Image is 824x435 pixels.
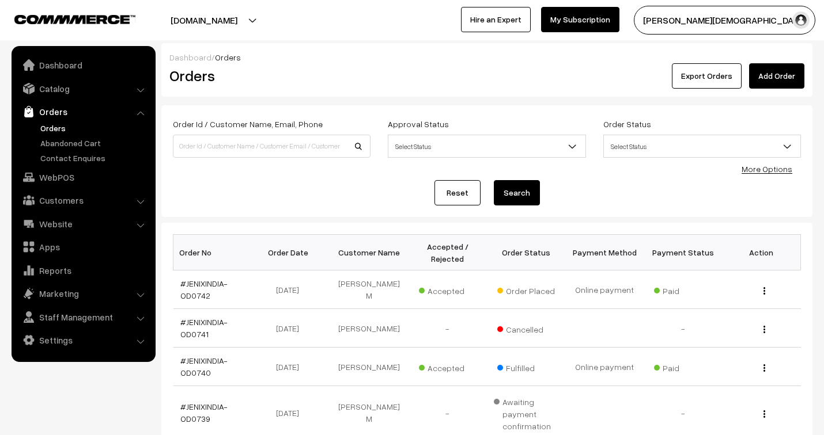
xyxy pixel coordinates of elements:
[37,122,152,134] a: Orders
[672,63,742,89] button: Export Orders
[252,270,330,309] td: [DATE]
[14,78,152,99] a: Catalog
[603,135,801,158] span: Select Status
[497,359,555,374] span: Fulfilled
[180,402,228,423] a: #JENIXINDIA-OD0739
[252,309,330,348] td: [DATE]
[173,118,323,130] label: Order Id / Customer Name, Email, Phone
[14,307,152,327] a: Staff Management
[494,180,540,205] button: Search
[604,136,800,157] span: Select Status
[14,213,152,234] a: Website
[173,235,252,270] th: Order No
[419,282,477,297] span: Accepted
[14,12,115,25] a: COMMMERCE
[252,348,330,386] td: [DATE]
[330,309,409,348] td: [PERSON_NAME]
[434,180,481,205] a: Reset
[565,270,644,309] td: Online payment
[14,167,152,188] a: WebPOS
[742,164,792,174] a: More Options
[634,6,815,35] button: [PERSON_NAME][DEMOGRAPHIC_DATA]
[654,282,712,297] span: Paid
[169,67,369,85] h2: Orders
[14,330,152,350] a: Settings
[749,63,804,89] a: Add Order
[37,137,152,149] a: Abandoned Cart
[409,235,487,270] th: Accepted / Rejected
[565,235,644,270] th: Payment Method
[180,278,228,300] a: #JENIXINDIA-OD0742
[169,51,804,63] div: /
[388,136,585,157] span: Select Status
[14,283,152,304] a: Marketing
[494,393,558,432] span: Awaiting payment confirmation
[14,260,152,281] a: Reports
[180,317,228,339] a: #JENIXINDIA-OD0741
[565,348,644,386] td: Online payment
[497,320,555,335] span: Cancelled
[461,7,531,32] a: Hire an Expert
[215,52,241,62] span: Orders
[169,52,211,62] a: Dashboard
[644,235,722,270] th: Payment Status
[541,7,619,32] a: My Subscription
[763,410,765,418] img: Menu
[763,287,765,295] img: Menu
[409,309,487,348] td: -
[763,364,765,372] img: Menu
[603,118,651,130] label: Order Status
[14,236,152,257] a: Apps
[419,359,477,374] span: Accepted
[37,152,152,164] a: Contact Enquires
[330,235,409,270] th: Customer Name
[14,15,135,24] img: COMMMERCE
[497,282,555,297] span: Order Placed
[388,135,585,158] span: Select Status
[252,235,330,270] th: Order Date
[487,235,565,270] th: Order Status
[173,135,371,158] input: Order Id / Customer Name / Customer Email / Customer Phone
[763,326,765,333] img: Menu
[644,309,722,348] td: -
[722,235,800,270] th: Action
[388,118,449,130] label: Approval Status
[14,190,152,211] a: Customers
[14,101,152,122] a: Orders
[654,359,712,374] span: Paid
[14,55,152,75] a: Dashboard
[330,348,409,386] td: [PERSON_NAME]
[180,356,228,377] a: #JENIXINDIA-OD0740
[792,12,810,29] img: user
[330,270,409,309] td: [PERSON_NAME] M
[130,6,278,35] button: [DOMAIN_NAME]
